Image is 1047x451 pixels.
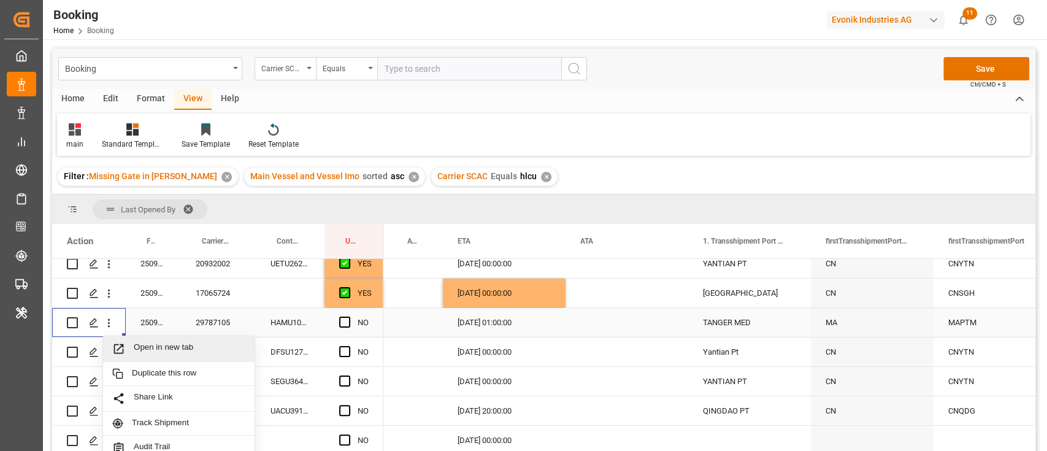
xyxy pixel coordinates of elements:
[182,139,230,150] div: Save Template
[443,308,566,337] div: [DATE] 01:00:00
[147,237,155,245] span: Freight Forwarder's Reference No.
[949,6,977,34] button: show 11 new notifications
[256,367,324,396] div: SEGU3641711
[811,279,934,307] div: CN
[316,57,377,80] button: open menu
[65,60,229,75] div: Booking
[128,89,174,110] div: Format
[52,308,383,337] div: Press SPACE to select this row.
[391,171,404,181] span: asc
[811,337,934,366] div: CN
[811,249,934,278] div: CN
[443,337,566,366] div: [DATE] 00:00:00
[811,308,934,337] div: MA
[358,279,372,307] div: YES
[358,309,369,337] div: NO
[94,89,128,110] div: Edit
[688,367,811,396] div: YANTIAN PT
[126,279,181,307] div: 250908610224
[345,237,358,245] span: Update Last Opened By
[66,139,83,150] div: main
[443,279,566,307] div: [DATE] 00:00:00
[358,250,372,278] div: YES
[443,249,566,278] div: [DATE] 00:00:00
[121,205,175,214] span: Last Opened By
[943,57,1029,80] button: Save
[202,237,230,245] span: Carrier Booking No.
[52,337,383,367] div: Press SPACE to select this row.
[126,308,181,337] div: 250908610070
[407,237,417,245] span: ATD
[181,308,256,337] div: 29787105
[126,249,181,278] div: 250908610227
[358,338,369,366] div: NO
[52,89,94,110] div: Home
[811,367,934,396] div: CN
[323,60,364,74] div: Equals
[561,57,587,80] button: search button
[53,26,74,35] a: Home
[408,172,419,182] div: ✕
[256,308,324,337] div: HAMU1049150
[212,89,248,110] div: Help
[261,60,303,74] div: Carrier SCAC
[256,337,324,366] div: DFSU1278176
[827,8,949,31] button: Evonik Industries AG
[255,57,316,80] button: open menu
[827,11,945,29] div: Evonik Industries AG
[688,249,811,278] div: YANTIAN PT
[826,237,908,245] span: firstTransshipmentPortNameCountryCode
[970,80,1006,89] span: Ctrl/CMD + S
[358,397,369,425] div: NO
[358,368,369,396] div: NO
[362,171,388,181] span: sorted
[688,279,811,307] div: [GEOGRAPHIC_DATA]
[977,6,1005,34] button: Help Center
[256,249,324,278] div: UETU2627223
[688,337,811,366] div: Yantian Pt
[221,172,232,182] div: ✕
[811,396,934,425] div: CN
[52,249,383,279] div: Press SPACE to select this row.
[541,172,551,182] div: ✕
[58,57,242,80] button: open menu
[443,367,566,396] div: [DATE] 00:00:00
[443,396,566,425] div: [DATE] 20:00:00
[248,139,299,150] div: Reset Template
[948,237,1024,245] span: firstTransshipmentPort
[377,57,561,80] input: Type to search
[688,308,811,337] div: TANGER MED
[491,171,517,181] span: Equals
[437,171,488,181] span: Carrier SCAC
[181,249,256,278] div: 20932002
[53,6,114,24] div: Booking
[181,279,256,307] div: 17065724
[277,237,299,245] span: Container No.
[250,171,359,181] span: Main Vessel and Vessel Imo
[174,89,212,110] div: View
[580,237,593,245] span: ATA
[67,236,93,247] div: Action
[102,139,163,150] div: Standard Templates
[89,171,217,181] span: Missing Gate in [PERSON_NAME]
[52,279,383,308] div: Press SPACE to select this row.
[64,171,89,181] span: Filter :
[520,171,537,181] span: hlcu
[688,396,811,425] div: QINGDAO PT
[256,396,324,425] div: UACU3910850
[962,7,977,20] span: 11
[703,237,785,245] span: 1. Transshipment Port Locode & Name
[52,396,383,426] div: Press SPACE to select this row.
[52,367,383,396] div: Press SPACE to select this row.
[458,237,470,245] span: ETA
